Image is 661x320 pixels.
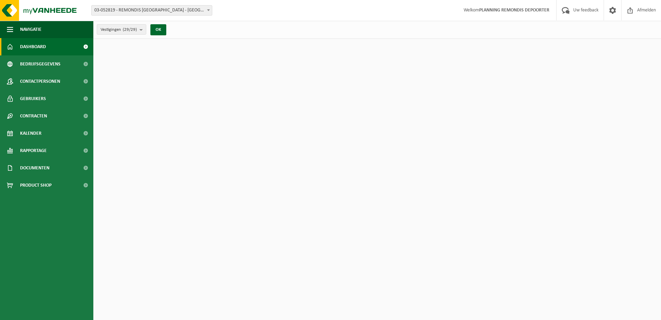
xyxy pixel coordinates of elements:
[20,177,52,194] span: Product Shop
[20,107,47,125] span: Contracten
[479,8,549,13] strong: PLANNING REMONDIS DEPOORTER
[20,73,60,90] span: Contactpersonen
[91,5,212,16] span: 03-052819 - REMONDIS WEST-VLAANDEREN - OOSTENDE
[101,25,137,35] span: Vestigingen
[92,6,212,15] span: 03-052819 - REMONDIS WEST-VLAANDEREN - OOSTENDE
[97,24,146,35] button: Vestigingen(29/29)
[20,21,41,38] span: Navigatie
[150,24,166,35] button: OK
[20,55,60,73] span: Bedrijfsgegevens
[20,90,46,107] span: Gebruikers
[20,125,41,142] span: Kalender
[20,38,46,55] span: Dashboard
[20,159,49,177] span: Documenten
[123,27,137,32] count: (29/29)
[20,142,47,159] span: Rapportage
